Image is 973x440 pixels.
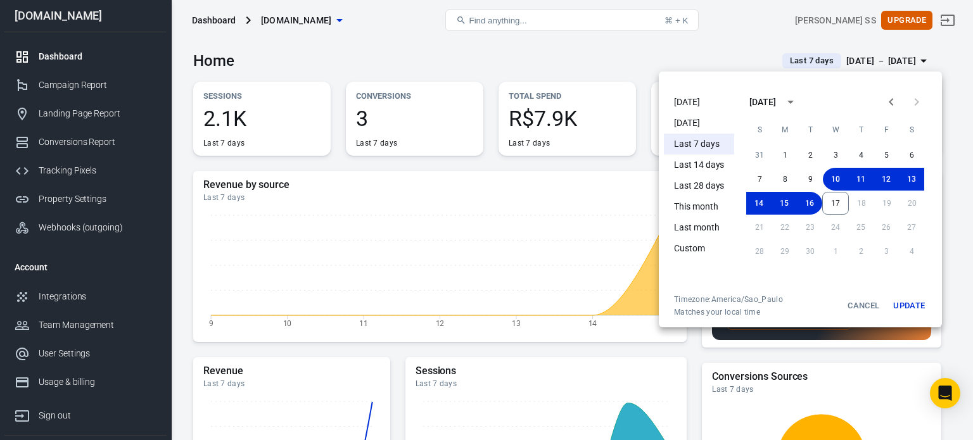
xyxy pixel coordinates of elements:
span: Thursday [849,117,872,142]
span: Friday [875,117,898,142]
button: Cancel [843,294,884,317]
button: calendar view is open, switch to year view [780,91,801,113]
button: 3 [823,144,848,167]
div: Timezone: America/Sao_Paulo [674,294,783,305]
span: Saturday [900,117,923,142]
button: 2 [798,144,823,167]
button: 9 [798,168,823,191]
button: Update [889,294,929,317]
button: 14 [746,192,772,215]
span: Tuesday [799,117,822,142]
li: Last 14 days [664,154,734,175]
li: [DATE] [664,92,734,113]
li: Last month [664,217,734,238]
span: Monday [773,117,796,142]
button: Previous month [879,89,904,115]
li: Last 7 days [664,134,734,154]
div: Open Intercom Messenger [930,378,960,408]
span: Matches your local time [674,307,783,317]
button: 16 [797,192,822,215]
div: [DATE] [749,96,776,109]
li: Last 28 days [664,175,734,196]
button: 8 [772,168,798,191]
button: 13 [899,168,924,191]
button: 11 [848,168,874,191]
button: 10 [823,168,848,191]
li: [DATE] [664,113,734,134]
span: Sunday [748,117,771,142]
button: 7 [747,168,772,191]
button: 5 [874,144,899,167]
span: Wednesday [824,117,847,142]
li: Custom [664,238,734,259]
button: 31 [747,144,772,167]
button: 6 [899,144,924,167]
button: 4 [848,144,874,167]
button: 1 [772,144,798,167]
button: 15 [772,192,797,215]
li: This month [664,196,734,217]
button: 17 [822,192,849,215]
button: 12 [874,168,899,191]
